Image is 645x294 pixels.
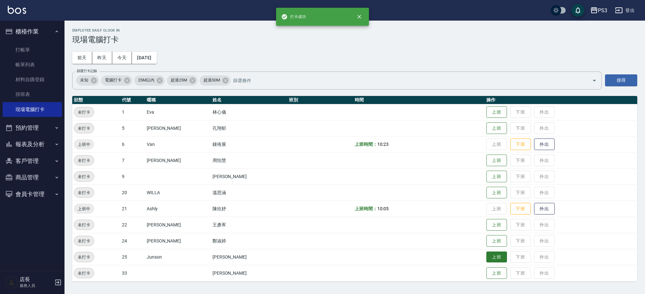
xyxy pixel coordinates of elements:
[3,153,62,169] button: 客戶管理
[120,136,145,152] td: 6
[571,4,584,17] button: save
[352,10,366,24] button: close
[20,283,53,289] p: 服務人員
[486,251,507,263] button: 上班
[3,72,62,87] a: 材料自購登錄
[612,5,637,16] button: 登出
[211,104,287,120] td: 林心儀
[120,217,145,233] td: 22
[134,77,158,83] span: 25M以內
[355,142,377,147] b: 上班時間：
[74,141,94,148] span: 上班中
[3,43,62,57] a: 打帳單
[589,75,600,86] button: Open
[486,171,507,183] button: 上班
[3,186,62,203] button: 會員卡管理
[3,57,62,72] a: 帳單列表
[211,201,287,217] td: 陳欣妤
[211,249,287,265] td: [PERSON_NAME]
[3,119,62,136] button: 預約管理
[3,102,62,117] a: 現場電腦打卡
[510,203,531,215] button: 下班
[74,238,94,244] span: 未打卡
[211,185,287,201] td: 溫思涵
[485,96,637,104] th: 操作
[355,206,377,211] b: 上班時間：
[5,276,18,289] img: Person
[20,276,53,283] h5: 店長
[112,52,132,64] button: 今天
[74,125,94,132] span: 未打卡
[74,173,94,180] span: 未打卡
[120,185,145,201] td: 20
[211,233,287,249] td: 鄭淑婷
[534,138,555,150] button: 外出
[145,217,211,233] td: [PERSON_NAME]
[211,265,287,281] td: [PERSON_NAME]
[281,14,306,20] span: 打卡成功
[74,109,94,116] span: 未打卡
[3,23,62,40] button: 櫃檯作業
[211,217,287,233] td: 王彥寯
[145,185,211,201] td: WILLA
[486,187,507,199] button: 上班
[72,35,637,44] h3: 現場電腦打卡
[200,77,224,83] span: 超過50M
[132,52,156,64] button: [DATE]
[76,77,92,83] span: 未知
[120,104,145,120] td: 1
[167,75,198,86] div: 超過25M
[486,219,507,231] button: 上班
[120,233,145,249] td: 24
[74,157,94,164] span: 未打卡
[3,136,62,153] button: 報表及分析
[8,6,26,14] img: Logo
[232,75,581,86] input: 篩選條件
[353,96,485,104] th: 時間
[101,77,125,83] span: 電腦打卡
[72,52,92,64] button: 前天
[120,152,145,168] td: 7
[598,6,607,14] div: PS3
[510,138,531,150] button: 下班
[605,74,637,86] button: 搜尋
[101,75,132,86] div: 電腦打卡
[588,4,610,17] button: PS3
[145,249,211,265] td: Junson
[486,106,507,118] button: 上班
[3,169,62,186] button: 商品管理
[534,203,555,215] button: 外出
[77,69,97,73] label: 篩選打卡記錄
[377,206,389,211] span: 10:05
[145,152,211,168] td: [PERSON_NAME]
[74,222,94,228] span: 未打卡
[3,87,62,102] a: 排班表
[211,168,287,185] td: [PERSON_NAME]
[120,201,145,217] td: 21
[120,265,145,281] td: 33
[486,155,507,166] button: 上班
[377,142,389,147] span: 10:23
[167,77,191,83] span: 超過25M
[74,270,94,277] span: 未打卡
[145,201,211,217] td: Ashly
[211,96,287,104] th: 姓名
[211,152,287,168] td: 周怡慧
[92,52,112,64] button: 昨天
[74,189,94,196] span: 未打卡
[145,233,211,249] td: [PERSON_NAME]
[287,96,353,104] th: 班別
[211,136,287,152] td: 鍾侑展
[72,96,120,104] th: 狀態
[134,75,165,86] div: 25M以內
[145,120,211,136] td: [PERSON_NAME]
[486,235,507,247] button: 上班
[72,28,637,33] h2: Employee Daily Clock In
[120,168,145,185] td: 9
[74,205,94,212] span: 上班中
[211,120,287,136] td: 孔翔郁
[120,249,145,265] td: 25
[120,120,145,136] td: 5
[120,96,145,104] th: 代號
[74,254,94,261] span: 未打卡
